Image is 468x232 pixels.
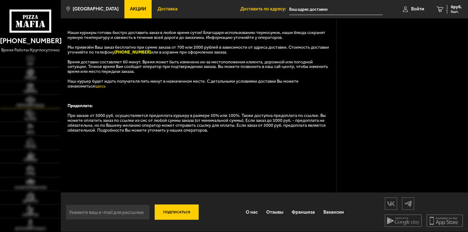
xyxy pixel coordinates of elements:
input: Ваш адрес доставки [289,4,383,15]
span: Доставка [157,7,178,11]
button: Подписаться [155,204,199,220]
input: Укажите ваш e-mail для рассылки [66,204,150,220]
span: [GEOGRAPHIC_DATA] [73,7,119,11]
span: Мы привезём Ваш заказ бесплатно при сумме заказа от 700 или 2000 рублей в зависимости от адреса д... [68,45,329,55]
a: Отзывы [262,204,288,220]
img: vk [385,198,397,209]
span: Доставить по адресу: [240,7,289,11]
span: При заказе от 5000 руб. осуществляется предоплата курьеру в размере 50% или 100%. Также доступна ... [68,113,326,133]
span: Акции [130,7,146,11]
span: Наши курьеры готовы быстро доставить заказ в любое время суток! Благодаря использованию термосумо... [68,30,325,40]
a: здесь [95,84,106,89]
span: 0 шт. [451,10,462,13]
span: 0 руб. [451,5,462,9]
a: Вакансии [319,204,348,220]
span: Время доставки составляет 60 минут. Время может быть изменено из-за местоположения клиента, дорож... [68,59,328,74]
img: tg [402,198,414,209]
a: О нас [241,204,262,220]
span: Наш курьер будет ждать получателя пять минут в назначенном месте. С детальными условиями доставки... [68,79,299,89]
a: Франшиза [287,204,319,220]
span: Войти [411,7,424,11]
b: [PHONE_NUMBER] [114,50,151,55]
b: Предоплата: [68,103,93,108]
